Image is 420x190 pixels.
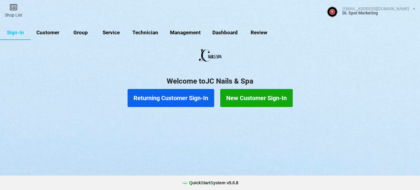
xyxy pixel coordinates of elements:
a: Technician [127,26,164,40]
div: DL Spot Marketing [342,11,415,15]
button: Returning Customer Sign-In [128,89,214,107]
a: Service [96,26,127,40]
a: Group [65,26,96,40]
a: Review [243,26,274,40]
img: ACg8ocJBJY4Ud2iSZOJ0dI7f7WKL7m7EXPYQEjkk1zIsAGHMA41r1c4--g=s96-c [327,7,338,17]
a: Customer [31,26,65,40]
button: New Customer Sign-In [220,89,293,107]
span: S [201,180,204,185]
a: Management [164,26,207,40]
span: Q [189,180,193,185]
b: uick tart ystem v 5.0.8 [189,180,238,186]
span: S [210,180,213,185]
div: [EMAIL_ADDRESS][DOMAIN_NAME] [342,7,409,11]
img: favicon.ico [182,180,188,186]
a: Dashboard [207,26,244,40]
img: JCNailsSpa-Logo.png [198,44,222,68]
